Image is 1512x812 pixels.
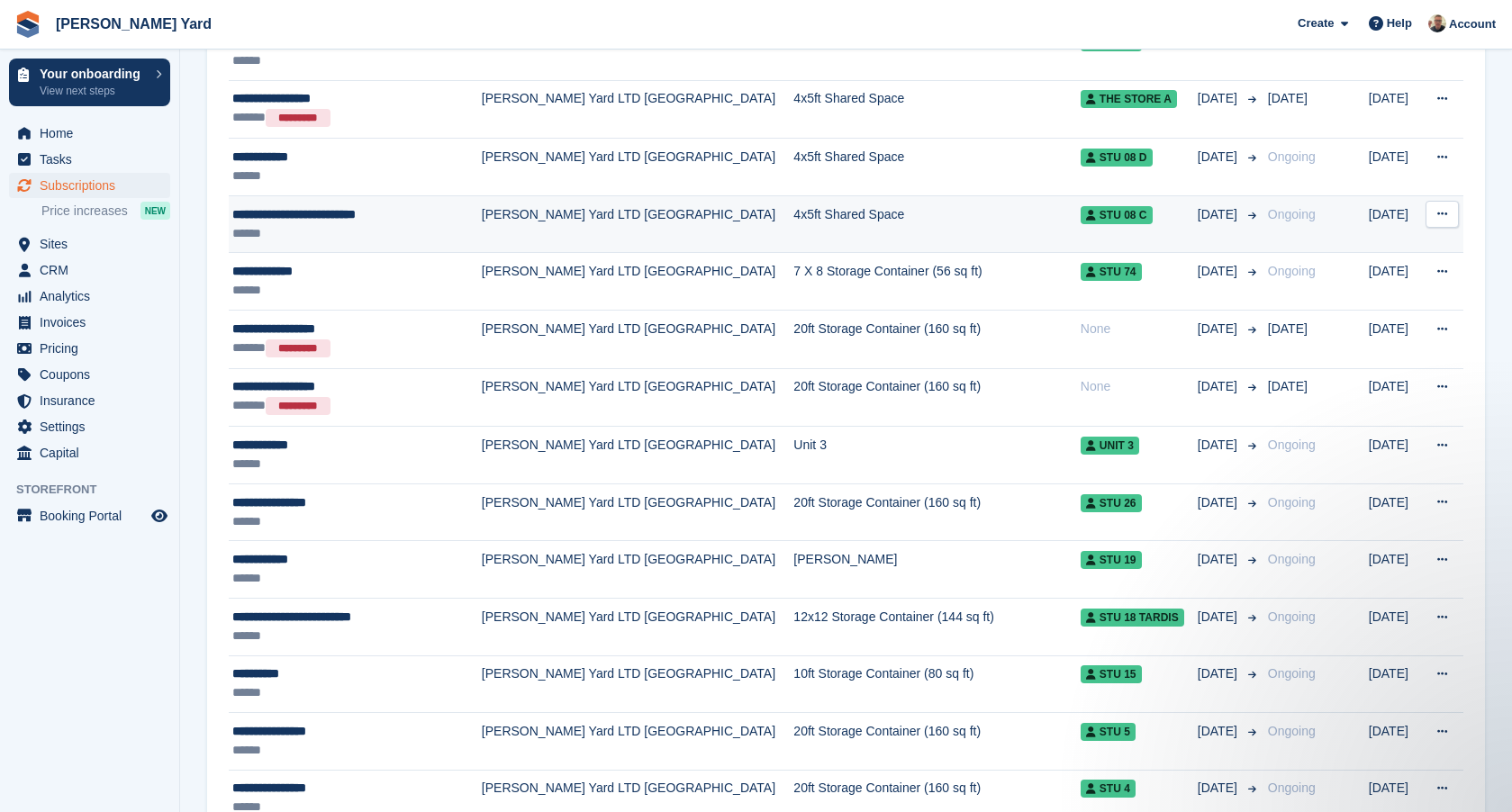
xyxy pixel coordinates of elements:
span: The Store A [1081,90,1177,108]
td: [DATE] [1369,195,1424,253]
a: menu [9,503,170,528]
span: [DATE] [1198,608,1241,627]
span: Ongoing [1268,609,1316,624]
span: [DATE] [1198,377,1241,396]
span: [DATE] [1268,91,1308,105]
a: Price increases NEW [41,201,170,221]
span: Ongoing [1268,724,1316,738]
span: Capital [40,440,148,465]
span: STU 19 [1081,551,1142,569]
img: Si Allen [1428,14,1446,32]
td: 20ft Storage Container (160 sq ft) [793,368,1081,427]
span: STU 26 [1081,494,1142,512]
td: [DATE] [1369,427,1424,484]
span: [DATE] [1198,664,1241,683]
span: Subscriptions [40,173,148,198]
span: [DATE] [1268,321,1308,336]
span: [DATE] [1198,89,1241,108]
span: STU 08 C [1081,206,1153,224]
td: 4x5ft Shared Space [793,139,1081,196]
td: Unit 3 [793,427,1081,484]
a: menu [9,388,170,413]
td: [DATE] [1369,598,1424,655]
div: None [1081,377,1198,396]
span: Account [1449,15,1496,33]
span: STU 4 [1081,780,1136,798]
td: [DATE] [1369,483,1424,541]
span: [DATE] [1198,148,1241,167]
div: NEW [140,202,170,220]
span: Home [40,121,148,146]
a: menu [9,310,170,335]
a: menu [9,362,170,387]
span: Help [1387,14,1412,32]
img: stora-icon-8386f47178a22dfd0bd8f6a31ec36ba5ce8667c1dd55bd0f319d3a0aa187defe.svg [14,11,41,38]
td: 10ft Storage Container (80 sq ft) [793,655,1081,713]
div: None [1081,320,1198,338]
td: [PERSON_NAME] Yard LTD [GEOGRAPHIC_DATA] [482,713,794,771]
span: STU 15 [1081,665,1142,683]
td: [PERSON_NAME] Yard LTD [GEOGRAPHIC_DATA] [482,368,794,427]
a: menu [9,173,170,198]
p: Your onboarding [40,68,147,80]
td: 4x5ft Shared Space [793,195,1081,253]
td: [PERSON_NAME] Yard LTD [GEOGRAPHIC_DATA] [482,655,794,713]
td: [DATE] [1369,713,1424,771]
span: Sites [40,231,148,257]
span: Settings [40,414,148,439]
td: [DATE] [1369,139,1424,196]
td: 20ft Storage Container (160 sq ft) [793,713,1081,771]
span: [DATE] [1198,436,1241,455]
td: [PERSON_NAME] Yard LTD [GEOGRAPHIC_DATA] [482,195,794,253]
td: 12x12 Storage Container (144 sq ft) [793,598,1081,655]
td: [DATE] [1369,541,1424,599]
span: Tasks [40,147,148,172]
span: [DATE] [1198,722,1241,741]
td: 10ft Storage Container (80 sq ft) [793,23,1081,80]
a: menu [9,440,170,465]
span: STU 18 Tardis [1081,609,1184,627]
span: [DATE] [1198,205,1241,224]
td: [DATE] [1369,23,1424,80]
td: [PERSON_NAME] Yard LTD [GEOGRAPHIC_DATA] [482,80,794,139]
span: Ongoing [1268,149,1316,164]
td: 20ft Storage Container (160 sq ft) [793,483,1081,541]
span: STU 5 [1081,723,1136,741]
span: Ongoing [1268,495,1316,510]
span: [DATE] [1268,379,1308,393]
span: Ongoing [1268,264,1316,278]
span: [DATE] [1198,493,1241,512]
a: menu [9,284,170,309]
span: [DATE] [1198,779,1241,798]
td: [PERSON_NAME] Yard LTD [GEOGRAPHIC_DATA] [482,483,794,541]
span: Price increases [41,203,128,220]
td: 7 X 8 Storage Container (56 sq ft) [793,253,1081,311]
span: [DATE] [1198,550,1241,569]
span: Create [1298,14,1334,32]
span: Analytics [40,284,148,309]
span: Ongoing [1268,780,1316,795]
a: menu [9,257,170,283]
a: menu [9,414,170,439]
span: Unit 3 [1081,437,1139,455]
span: Ongoing [1268,438,1316,452]
td: [PERSON_NAME] Yard LTD [GEOGRAPHIC_DATA] [482,310,794,368]
td: [PERSON_NAME] Yard LTD [GEOGRAPHIC_DATA] [482,541,794,599]
p: View next steps [40,83,147,99]
td: [PERSON_NAME] Yard LTD [GEOGRAPHIC_DATA] [482,598,794,655]
span: Ongoing [1268,552,1316,566]
span: Coupons [40,362,148,387]
td: [DATE] [1369,310,1424,368]
a: menu [9,336,170,361]
span: Ongoing [1268,207,1316,221]
span: STU 74 [1081,263,1142,281]
span: Insurance [40,388,148,413]
a: [PERSON_NAME] Yard [49,9,219,39]
td: [PERSON_NAME] Yard LTD [GEOGRAPHIC_DATA] [482,427,794,484]
span: Invoices [40,310,148,335]
td: [PERSON_NAME] Yard LTD [GEOGRAPHIC_DATA] [482,23,794,80]
td: [DATE] [1369,368,1424,427]
span: Storefront [16,481,179,499]
span: CRM [40,257,148,283]
span: [DATE] [1198,320,1241,338]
